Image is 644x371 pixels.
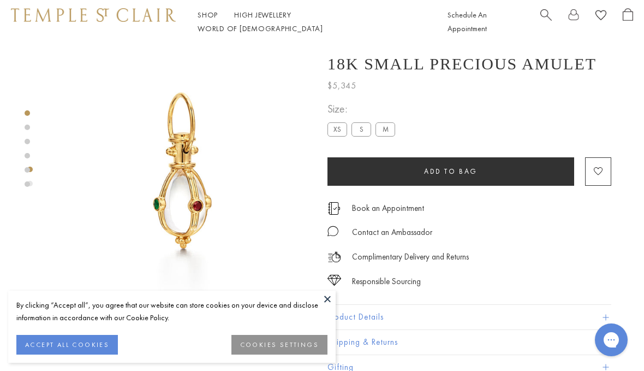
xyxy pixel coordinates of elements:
div: Contact an Ambassador [352,226,432,239]
label: S [351,122,371,136]
div: Responsible Sourcing [352,275,421,288]
button: Product Details [327,305,611,329]
img: P56800-E11RES [55,44,311,301]
div: Product gallery navigation [27,164,33,195]
a: World of [DEMOGRAPHIC_DATA]World of [DEMOGRAPHIC_DATA] [198,23,323,33]
a: View Wishlist [595,8,606,25]
a: ShopShop [198,10,218,20]
button: COOKIES SETTINGS [231,335,327,355]
label: M [375,122,395,136]
span: $5,345 [327,79,356,93]
nav: Main navigation [198,8,423,36]
h1: 18K Small Precious Amulet [327,55,597,73]
img: Temple St. Clair [11,8,176,21]
button: Add to bag [327,157,574,186]
a: Search [540,8,552,36]
div: By clicking “Accept all”, you agree that our website can store cookies on your device and disclos... [16,299,327,324]
button: Shipping & Returns [327,330,611,355]
a: Open Shopping Bag [623,8,633,36]
span: Add to bag [424,167,478,176]
span: Size: [327,100,399,118]
iframe: Gorgias live chat messenger [589,320,633,360]
a: Book an Appointment [352,202,424,214]
a: High JewelleryHigh Jewellery [234,10,291,20]
img: icon_appointment.svg [327,202,341,215]
button: ACCEPT ALL COOKIES [16,335,118,355]
label: XS [327,122,347,136]
img: icon_delivery.svg [327,250,341,264]
p: Complimentary Delivery and Returns [352,250,469,264]
img: icon_sourcing.svg [327,275,341,286]
img: MessageIcon-01_2.svg [327,226,338,237]
a: Schedule An Appointment [448,10,487,33]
